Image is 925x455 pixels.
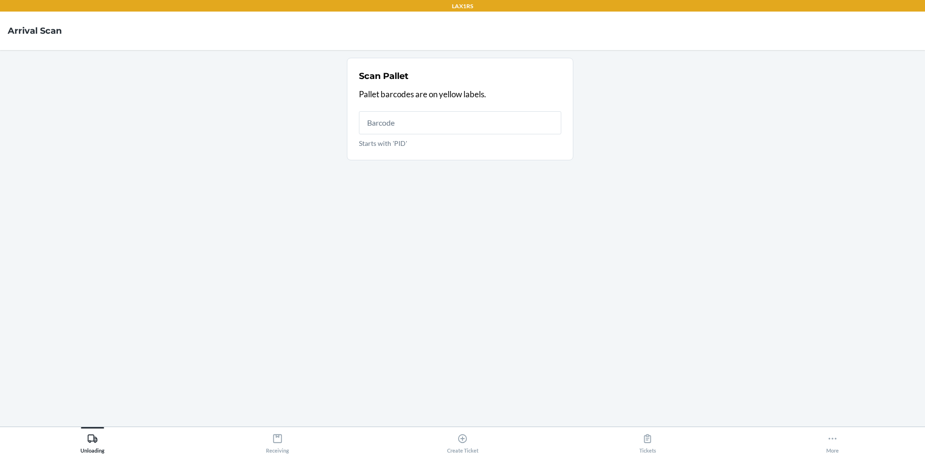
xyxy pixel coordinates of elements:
button: More [740,427,925,454]
input: Starts with 'PID' [359,111,561,134]
p: LAX1RS [452,2,473,11]
div: Receiving [266,429,289,454]
div: More [826,429,839,454]
div: Unloading [80,429,105,454]
button: Create Ticket [370,427,555,454]
p: Pallet barcodes are on yellow labels. [359,88,561,101]
p: Starts with 'PID' [359,138,561,148]
button: Tickets [555,427,740,454]
h4: Arrival Scan [8,25,62,37]
div: Create Ticket [447,429,478,454]
h2: Scan Pallet [359,70,409,82]
div: Tickets [639,429,656,454]
button: Receiving [185,427,370,454]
